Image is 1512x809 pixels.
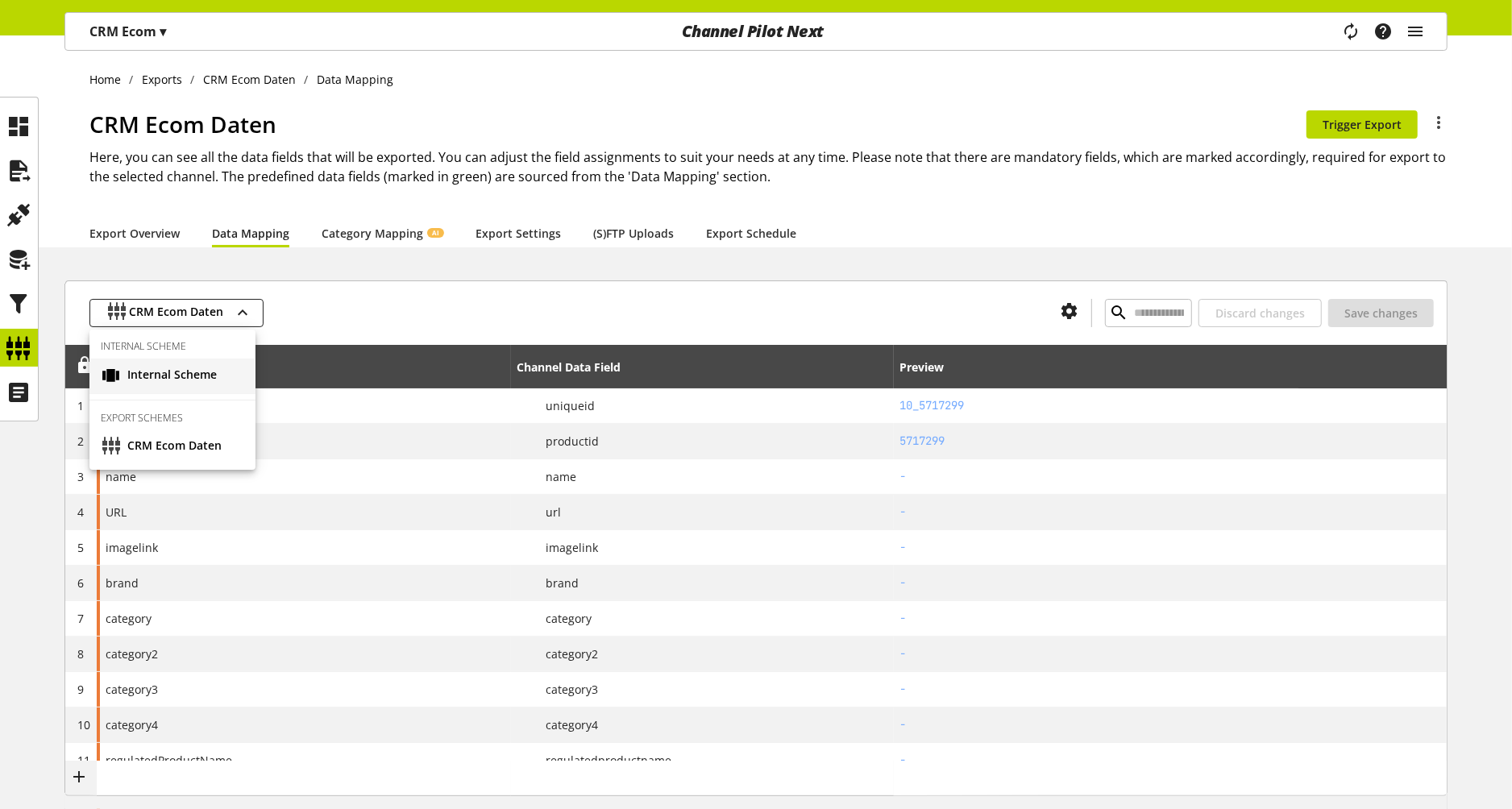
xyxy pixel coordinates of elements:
[77,357,93,374] span: Unlock to reorder rows
[322,225,443,242] a: Category MappingAI
[71,357,93,377] div: Unlock to reorder rows
[1198,299,1322,327] button: Discard changes
[77,398,84,413] span: 1
[899,752,1441,769] h2: -
[517,359,621,375] div: Channel Data Field
[1328,299,1434,327] button: Save changes
[77,717,90,732] span: 10
[899,681,1441,698] h2: -
[77,504,84,520] span: 4
[101,339,186,353] span: Internal Scheme
[77,646,84,662] span: 8
[899,468,1441,485] h2: -
[533,504,561,521] span: url
[89,71,130,88] a: Home
[89,147,1448,186] h2: Here, you can see all the data fields that will be exported. You can adjust the field assignments...
[533,716,598,733] span: category4
[432,228,439,238] span: AI
[899,575,1441,591] h2: -
[533,610,592,627] span: category
[127,366,217,386] span: Internal Scheme
[77,611,84,626] span: 7
[77,469,84,484] span: 3
[64,12,1448,51] nav: main navigation
[89,107,1306,141] h1: CRM Ecom Daten
[533,752,671,769] span: regulatedproductname
[106,645,158,662] span: category2
[1344,305,1418,322] span: Save changes
[593,225,674,242] a: (S)FTP Uploads
[134,71,191,88] a: Exports
[212,225,289,242] a: Data Mapping
[77,753,90,768] span: 11
[127,437,222,457] span: CRM Ecom Daten
[89,71,121,88] span: Home
[899,610,1441,627] h2: -
[106,716,158,733] span: category4
[533,468,576,485] span: name
[106,468,136,485] span: name
[899,397,1441,414] h2: 10_5717299
[89,299,264,327] button: CRM Ecom Daten
[533,575,579,591] span: brand
[129,303,223,323] span: CRM Ecom Daten
[1215,305,1305,322] span: Discard changes
[77,575,84,591] span: 6
[533,433,599,450] span: productid
[101,366,121,386] img: 1869707a5a2b6c07298f74b45f9d27fa.svg
[899,504,1441,521] h2: -
[533,645,598,662] span: category2
[89,429,255,464] a: CRM Ecom Daten
[533,397,595,414] span: uniqueid
[106,539,158,556] span: imagelink
[899,433,1441,450] h2: 5717299
[899,359,944,375] div: Preview
[89,225,180,242] a: Export Overview
[106,610,152,627] span: category
[106,752,232,769] span: regulatedProductName
[77,434,84,449] span: 2
[101,411,183,425] span: Export Schemes
[899,716,1441,733] h2: -
[106,575,139,591] span: brand
[1306,110,1418,139] button: Trigger Export
[899,645,1441,662] h2: -
[89,359,255,394] a: Internal Scheme
[1323,116,1402,133] span: Trigger Export
[533,681,598,698] span: category3
[160,23,166,40] span: ▾
[89,22,166,41] p: CRM Ecom
[476,225,561,242] a: Export Settings
[106,681,158,698] span: category3
[899,539,1441,556] h2: -
[77,682,84,697] span: 9
[106,504,127,521] span: URL
[706,225,796,242] a: Export Schedule
[77,540,84,555] span: 5
[142,71,182,88] span: Exports
[533,539,598,556] span: imagelink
